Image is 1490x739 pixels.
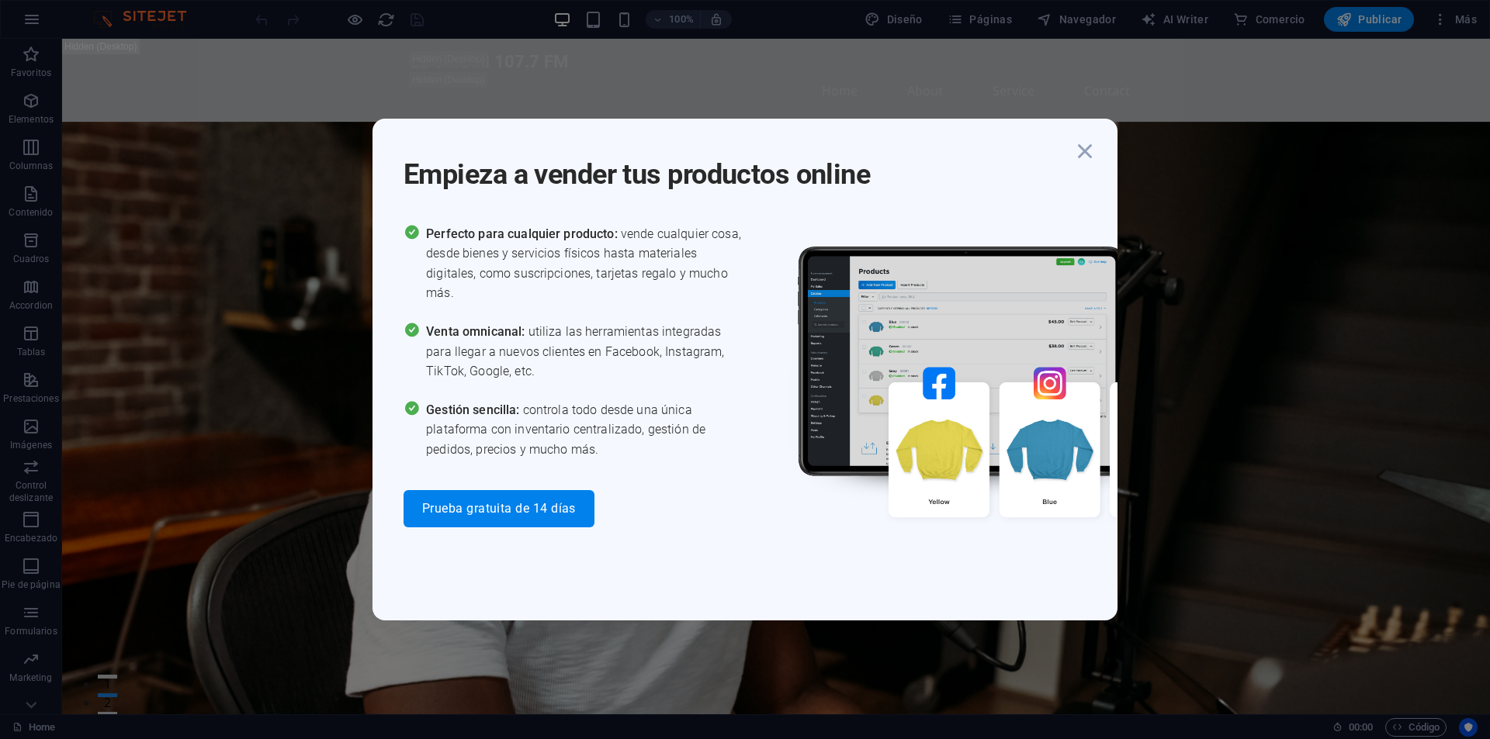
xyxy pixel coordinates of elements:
[426,400,745,460] span: controla todo desde una única plataforma con inventario centralizado, gestión de pedidos, precios...
[426,402,523,417] span: Gestión sencilla:
[36,673,55,677] button: 3
[426,322,745,382] span: utiliza las herramientas integradas para llegar a nuevos clientes en Facebook, Instagram, TikTok,...
[426,324,528,339] span: Venta omnicanal:
[36,636,55,640] button: 1
[772,224,1238,563] img: promo_image.png
[36,654,55,658] button: 2
[404,137,1071,193] h1: Empieza a vender tus productos online
[426,226,621,241] span: Perfecto para cualquier producto:
[422,502,576,515] span: Prueba gratuita de 14 días
[404,490,594,527] button: Prueba gratuita de 14 días
[426,224,745,303] span: vende cualquier cosa, desde bienes y servicios físicos hasta materiales digitales, como suscripci...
